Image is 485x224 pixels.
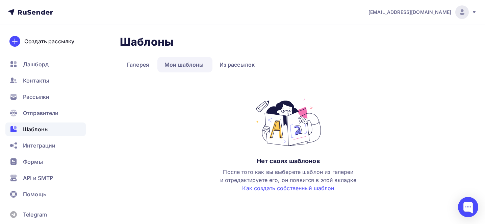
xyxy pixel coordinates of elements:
[157,57,211,72] a: Мои шаблоны
[23,93,49,101] span: Рассылки
[23,109,59,117] span: Отправители
[23,210,47,219] span: Telegram
[220,169,357,192] span: После того как вы выберете шаблон из галереи и отредактируете его, он появится в этой вкладке
[23,125,49,133] span: Шаблоны
[242,185,334,192] a: Как создать собственный шаблон
[368,5,477,19] a: [EMAIL_ADDRESS][DOMAIN_NAME]
[5,58,86,71] a: Дашборд
[23,141,55,150] span: Интеграции
[23,60,49,68] span: Дашборд
[368,9,451,16] span: [EMAIL_ADDRESS][DOMAIN_NAME]
[23,174,53,182] span: API и SMTP
[23,190,46,198] span: Помощь
[120,57,156,72] a: Галерея
[23,76,49,85] span: Контакты
[257,157,320,165] div: Нет своих шаблонов
[5,74,86,87] a: Контакты
[5,122,86,136] a: Шаблоны
[5,106,86,120] a: Отправители
[212,57,262,72] a: Из рассылок
[5,90,86,104] a: Рассылки
[120,35,174,49] h2: Шаблоны
[5,155,86,169] a: Формы
[23,158,43,166] span: Формы
[24,37,74,45] div: Создать рассылку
